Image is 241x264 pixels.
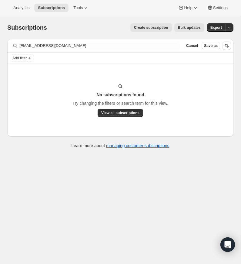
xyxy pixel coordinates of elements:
button: Sort the results [223,41,231,50]
button: Cancel [184,42,200,49]
span: Help [184,5,192,10]
span: Bulk updates [178,25,201,30]
span: View all subscriptions [101,111,139,115]
button: View all subscriptions [98,109,143,117]
span: Add filter [12,56,27,61]
span: Analytics [13,5,29,10]
p: Try changing the filters or search term for this view. [72,100,168,106]
p: Learn more about [72,143,169,149]
span: Settings [213,5,228,10]
button: Settings [203,4,231,12]
h3: No subscriptions found [96,92,144,98]
button: Subscriptions [34,4,69,12]
div: Open Intercom Messenger [220,237,235,252]
button: Analytics [10,4,33,12]
button: Export [207,23,226,32]
span: Save as [204,43,218,48]
button: Help [174,4,202,12]
span: Subscriptions [7,24,47,31]
span: Export [210,25,222,30]
span: Tools [73,5,83,10]
span: Create subscription [134,25,168,30]
a: managing customer subscriptions [106,143,169,148]
button: Create subscription [130,23,172,32]
button: Tools [70,4,92,12]
span: Cancel [186,43,198,48]
span: Subscriptions [38,5,65,10]
button: Save as [202,42,220,49]
input: Filter subscribers [19,41,180,50]
button: Bulk updates [174,23,204,32]
button: Add filter [10,54,34,62]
